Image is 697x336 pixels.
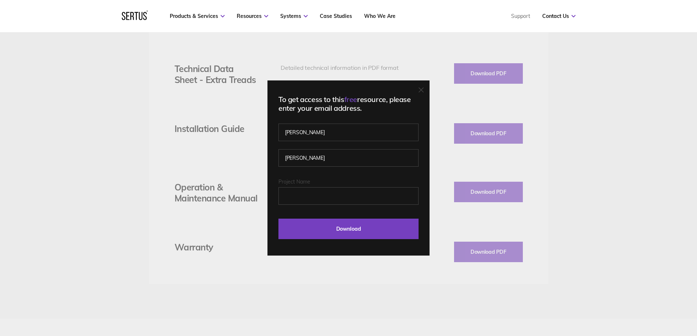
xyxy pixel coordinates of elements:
[364,13,396,19] a: Who We Are
[278,124,419,141] input: First name*
[278,219,419,239] input: Download
[344,95,357,104] span: free
[511,13,530,19] a: Support
[542,13,576,19] a: Contact Us
[237,13,268,19] a: Resources
[278,149,419,167] input: Last name*
[320,13,352,19] a: Case Studies
[565,251,697,336] iframe: Chat Widget
[170,13,225,19] a: Products & Services
[278,95,419,113] div: To get access to this resource, please enter your email address.
[280,13,308,19] a: Systems
[278,178,310,185] span: Project Name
